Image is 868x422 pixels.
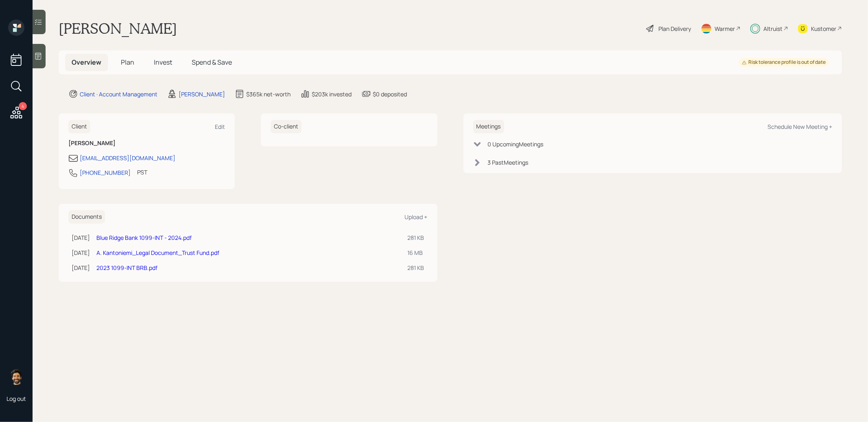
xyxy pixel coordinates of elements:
div: Edit [215,123,225,131]
div: 4 [19,102,27,110]
span: Overview [72,58,101,67]
div: [PERSON_NAME] [179,90,225,98]
div: [DATE] [72,248,90,257]
div: Schedule New Meeting + [767,123,832,131]
h6: [PERSON_NAME] [68,140,225,147]
span: Plan [121,58,134,67]
div: [DATE] [72,233,90,242]
div: 3 Past Meeting s [488,158,529,167]
div: 0 Upcoming Meeting s [488,140,544,148]
div: PST [137,168,147,176]
div: Client · Account Management [80,90,157,98]
h6: Client [68,120,90,133]
div: Altruist [763,24,783,33]
h1: [PERSON_NAME] [59,20,177,37]
span: Invest [154,58,172,67]
a: 2023 1099-INT BRB.pdf [96,264,157,272]
div: Risk tolerance profile is out of date [742,59,826,66]
div: 281 KB [408,233,424,242]
div: Kustomer [811,24,836,33]
h6: Meetings [473,120,504,133]
div: 16 MB [408,248,424,257]
div: Log out [7,395,26,402]
div: Warmer [715,24,735,33]
h6: Co-client [271,120,302,133]
div: [DATE] [72,263,90,272]
div: Upload + [405,213,428,221]
div: Plan Delivery [658,24,691,33]
div: $203k invested [312,90,352,98]
span: Spend & Save [192,58,232,67]
div: 281 KB [408,263,424,272]
div: $365k net-worth [246,90,291,98]
h6: Documents [68,210,105,224]
img: eric-schwartz-headshot.png [8,369,24,385]
div: [PHONE_NUMBER] [80,168,131,177]
a: Blue Ridge Bank 1099-INT - 2024.pdf [96,234,192,241]
div: $0 deposited [373,90,407,98]
a: A. Kantoniemi_Legal Document_Trust Fund.pdf [96,249,219,257]
div: [EMAIL_ADDRESS][DOMAIN_NAME] [80,154,175,162]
